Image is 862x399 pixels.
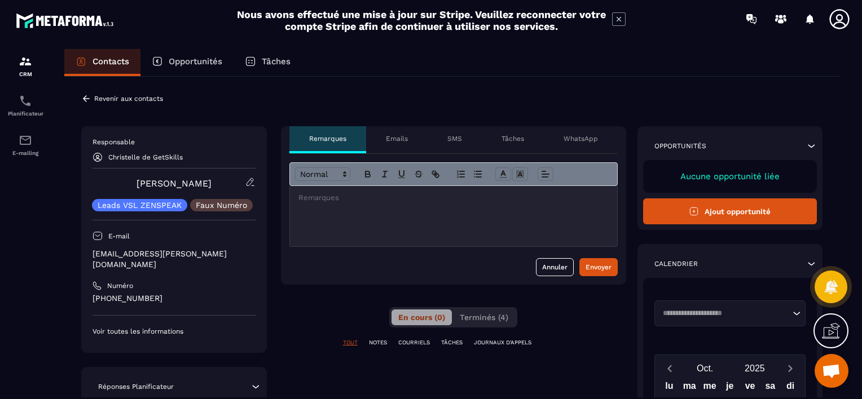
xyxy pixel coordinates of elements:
a: schedulerschedulerPlanificateur [3,86,48,125]
div: ma [679,378,700,398]
div: me [700,378,720,398]
a: Contacts [64,49,140,76]
div: Ouvrir le chat [815,354,848,388]
button: Envoyer [579,258,618,276]
p: E-mail [108,232,130,241]
p: Opportunités [169,56,222,66]
p: COURRIELS [398,339,430,347]
button: Terminés (4) [453,309,515,325]
span: En cours (0) [398,313,445,322]
div: sa [760,378,780,398]
p: Tâches [262,56,291,66]
p: E-mailing [3,150,48,156]
p: Christelle de GetSkills [108,153,183,161]
p: Tâches [502,134,524,143]
h2: Nous avons effectué une mise à jour sur Stripe. Veuillez reconnecter votre compte Stripe afin de ... [236,8,606,32]
p: Revenir aux contacts [94,95,163,103]
a: Tâches [234,49,302,76]
p: Calendrier [654,259,698,268]
button: Open months overlay [680,358,730,378]
p: Planificateur [3,110,48,117]
p: [EMAIL_ADDRESS][PERSON_NAME][DOMAIN_NAME] [93,249,256,270]
a: emailemailE-mailing [3,125,48,165]
button: En cours (0) [392,309,452,325]
img: formation [19,55,32,68]
button: Previous month [659,361,680,376]
p: Réponses Planificateur [98,382,174,391]
div: Envoyer [586,261,612,273]
input: Search for option [659,308,790,319]
button: Annuler [536,258,574,276]
p: Remarques [309,134,346,143]
img: logo [16,10,117,31]
p: JOURNAUX D'APPELS [474,339,531,347]
p: Contacts [93,56,129,66]
p: Opportunités [654,141,706,150]
img: email [19,134,32,147]
div: di [780,378,801,398]
p: CRM [3,71,48,77]
p: Leads VSL ZENSPEAK [98,201,182,209]
a: Opportunités [140,49,234,76]
div: ve [740,378,760,398]
div: je [720,378,740,398]
p: Numéro [107,281,133,290]
p: Voir toutes les informations [93,327,256,336]
p: TÂCHES [441,339,463,347]
p: TOUT [343,339,358,347]
a: [PERSON_NAME] [137,178,212,189]
p: NOTES [369,339,387,347]
button: Ajout opportunité [643,198,817,224]
div: lu [659,378,680,398]
p: Responsable [93,138,256,147]
div: Search for option [654,300,806,326]
img: scheduler [19,94,32,108]
button: Open years overlay [730,358,780,378]
button: Next month [780,361,801,376]
p: WhatsApp [564,134,598,143]
p: Emails [386,134,408,143]
p: [PHONE_NUMBER] [93,293,256,304]
p: SMS [447,134,462,143]
p: Faux Numéro [196,201,247,209]
p: Aucune opportunité liée [654,171,806,181]
a: formationformationCRM [3,46,48,86]
span: Terminés (4) [460,313,508,322]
